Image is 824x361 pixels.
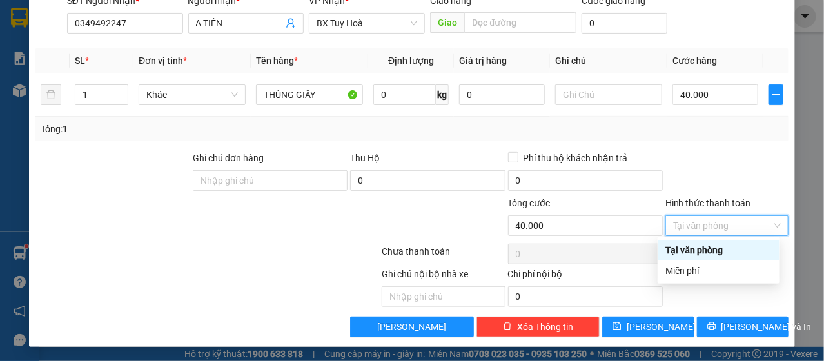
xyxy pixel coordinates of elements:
[721,320,812,334] span: [PERSON_NAME] và In
[665,243,772,257] div: Tại văn phòng
[41,122,319,136] div: Tổng: 1
[555,84,662,105] input: Ghi Chú
[665,264,772,278] div: Miễn phí
[665,198,751,208] label: Hình thức thanh toán
[286,18,296,28] span: user-add
[707,322,716,332] span: printer
[464,12,576,33] input: Dọc đường
[459,84,545,105] input: 0
[518,151,633,165] span: Phí thu hộ khách nhận trả
[627,320,696,334] span: [PERSON_NAME]
[382,267,505,286] div: Ghi chú nội bộ nhà xe
[508,267,663,286] div: Chi phí nội bộ
[672,55,717,66] span: Cước hàng
[317,14,417,33] span: BX Tuy Hoà
[517,320,573,334] span: Xóa Thông tin
[436,84,449,105] span: kg
[508,198,551,208] span: Tổng cước
[503,322,512,332] span: delete
[613,322,622,332] span: save
[430,12,464,33] span: Giao
[139,55,187,66] span: Đơn vị tính
[193,170,348,191] input: Ghi chú đơn hàng
[382,286,505,307] input: Nhập ghi chú
[388,55,434,66] span: Định lượng
[602,317,694,337] button: save[PERSON_NAME]
[350,153,380,163] span: Thu Hộ
[378,320,447,334] span: [PERSON_NAME]
[673,216,781,235] span: Tại văn phòng
[193,153,264,163] label: Ghi chú đơn hàng
[697,317,789,337] button: printer[PERSON_NAME] và In
[769,90,783,100] span: plus
[459,55,507,66] span: Giá trị hàng
[582,13,667,34] input: Cước giao hàng
[146,85,238,104] span: Khác
[350,317,473,337] button: [PERSON_NAME]
[476,317,600,337] button: deleteXóa Thông tin
[550,48,667,73] th: Ghi chú
[75,55,85,66] span: SL
[256,84,363,105] input: VD: Bàn, Ghế
[41,84,61,105] button: delete
[769,84,783,105] button: plus
[256,55,298,66] span: Tên hàng
[380,244,506,267] div: Chưa thanh toán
